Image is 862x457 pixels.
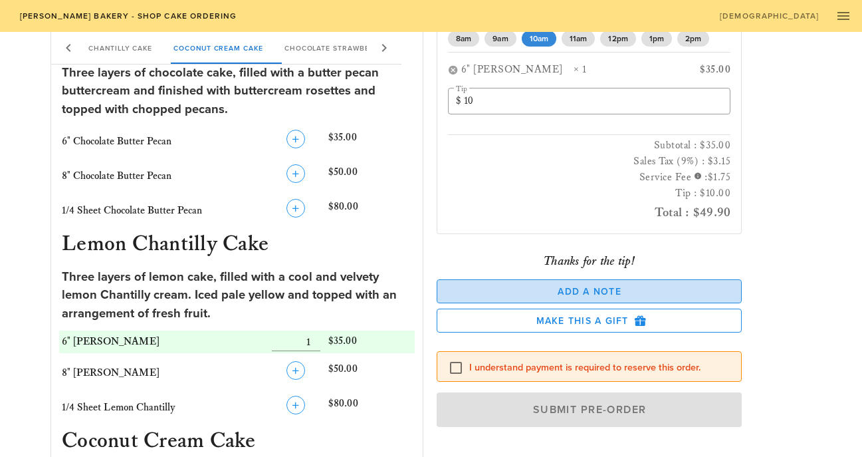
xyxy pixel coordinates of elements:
[492,31,508,47] span: 9am
[448,202,731,224] h2: Total : $49.90
[570,31,587,47] span: 11am
[326,393,415,422] div: $80.00
[326,127,415,156] div: $35.00
[11,7,245,25] a: [PERSON_NAME] Bakery - Shop Cake Ordering
[62,335,160,348] span: 6" [PERSON_NAME]
[456,94,464,108] div: $
[62,64,412,119] div: Three layers of chocolate cake, filled with a butter pecan buttercream and finished with buttercr...
[529,31,548,47] span: 10am
[59,231,415,260] h3: Lemon Chantilly Cake
[163,32,274,64] div: Coconut Cream Cake
[448,315,731,327] span: Make this a Gift
[326,331,415,353] div: $35.00
[49,32,163,64] div: Lemon Chantilly Cake
[437,280,742,304] button: Add a Note
[62,367,160,379] span: 8" [PERSON_NAME]
[437,309,742,333] button: Make this a Gift
[708,171,731,184] span: $1.75
[62,268,412,323] div: Three layers of lemon cake, filled with a cool and velvety lemon Chantilly cream. Iced pale yello...
[62,135,171,148] span: 6" Chocolate Butter Pecan
[719,11,819,21] span: [DEMOGRAPHIC_DATA]
[608,31,627,47] span: 12pm
[469,362,731,375] label: I understand payment is required to reserve this order.
[574,63,663,77] div: × 1
[62,170,171,182] span: 8" Chocolate Butter Pecan
[326,196,415,226] div: $80.00
[448,186,731,202] h3: Tip : $10.00
[62,204,202,217] span: 1/4 Sheet Chocolate Butter Pecan
[437,393,742,428] button: Submit Pre-Order
[649,31,663,47] span: 1pm
[448,138,731,154] h3: Subtotal : $35.00
[326,162,415,191] div: $50.00
[274,32,463,64] div: Chocolate Strawberry Chantilly Cake
[448,154,731,170] h3: Sales Tax (9%) : $3.15
[452,404,727,417] span: Submit Pre-Order
[461,63,574,77] div: 6" [PERSON_NAME]
[19,11,237,21] span: [PERSON_NAME] Bakery - Shop Cake Ordering
[448,170,731,186] h3: Service Fee :
[326,359,415,388] div: $50.00
[711,7,827,25] a: [DEMOGRAPHIC_DATA]
[456,31,471,47] span: 8am
[448,286,731,297] span: Add a Note
[456,84,467,94] label: Tip
[437,251,742,272] div: Thanks for the tip!
[685,31,701,47] span: 2pm
[62,401,175,414] span: 1/4 Sheet Lemon Chantilly
[663,63,730,77] div: $35.00
[59,428,415,457] h3: Coconut Cream Cake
